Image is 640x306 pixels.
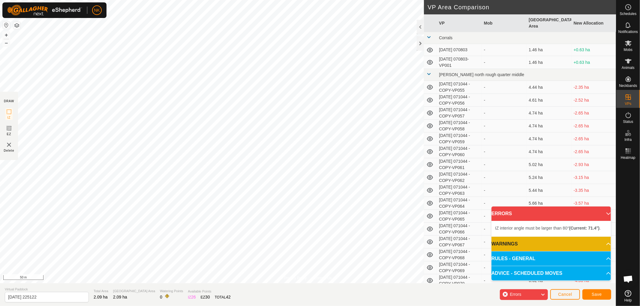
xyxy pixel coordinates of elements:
[571,107,616,120] td: -2.65 ha
[582,289,611,300] button: Save
[620,12,636,16] span: Schedules
[526,158,571,171] td: 5.02 ha
[491,210,512,217] span: ERRORS
[437,145,481,158] td: [DATE] 071044 - COPY-VP060
[558,292,572,297] span: Cancel
[215,294,231,300] div: TOTAL
[571,14,616,32] th: New Allocation
[484,136,524,142] div: -
[484,97,524,103] div: -
[437,107,481,120] td: [DATE] 071044 - COPY-VP057
[592,292,602,297] span: Save
[622,66,635,70] span: Animals
[94,295,108,299] span: 2.09 ha
[5,141,13,148] img: VP
[437,94,481,107] td: [DATE] 071044 - COPY-VP056
[201,294,210,300] div: EZ
[624,48,632,52] span: Mobs
[13,22,20,29] button: Map Layers
[571,132,616,145] td: -2.65 ha
[4,148,14,153] span: Delete
[8,115,11,120] span: IZ
[619,84,637,88] span: Neckbands
[526,14,571,32] th: [GEOGRAPHIC_DATA] Area
[205,295,210,299] span: 30
[571,94,616,107] td: -2.52 ha
[491,237,611,251] p-accordion-header: WARNINGS
[526,184,571,197] td: 5.44 ha
[526,171,571,184] td: 5.24 ha
[437,81,481,94] td: [DATE] 071044 - COPY-VP055
[571,158,616,171] td: -2.93 ha
[571,197,616,210] td: -3.57 ha
[7,132,11,136] span: EZ
[437,197,481,210] td: [DATE] 071044 - COPY-VP064
[491,270,562,277] span: ADVICE - SCHEDULED MOVES
[439,35,452,40] span: Corrals
[571,171,616,184] td: -3.15 ha
[188,294,196,300] div: IZ
[484,110,524,116] div: -
[571,44,616,56] td: +0.63 ha
[526,81,571,94] td: 4.44 ha
[3,22,10,29] button: Reset Map
[526,44,571,56] td: 1.46 ha
[191,295,196,299] span: 26
[484,278,524,284] div: -
[510,292,521,297] span: Errors
[484,162,524,168] div: -
[3,39,10,46] button: –
[495,226,601,230] span: IZ interior angle must be larger than 80° .
[624,299,632,302] span: Help
[113,295,127,299] span: 2.09 ha
[437,132,481,145] td: [DATE] 071044 - COPY-VP059
[526,94,571,107] td: 4.61 ha
[550,289,580,300] button: Cancel
[437,236,481,248] td: [DATE] 071044 - COPY-VP067
[571,145,616,158] td: -2.65 ha
[526,120,571,132] td: 4.74 ha
[437,210,481,223] td: [DATE] 071044 - COPY-VP065
[491,221,611,236] p-accordion-content: ERRORS
[526,145,571,158] td: 4.74 ha
[5,287,89,292] span: Virtual Paddock
[188,289,230,294] span: Available Points
[526,197,571,210] td: 5.66 ha
[484,47,524,53] div: -
[484,59,524,66] div: -
[618,30,638,34] span: Notifications
[491,266,611,281] p-accordion-header: ADVICE - SCHEDULED MOVES
[484,239,524,245] div: -
[571,120,616,132] td: -2.65 ha
[94,7,100,13] span: NK
[619,270,637,288] div: Open chat
[571,184,616,197] td: -3.35 ha
[491,206,611,221] p-accordion-header: ERRORS
[437,274,481,287] td: [DATE] 071044 - COPY-VP070
[428,4,616,11] h2: VP Area Comparison
[571,56,616,69] td: +0.63 ha
[437,184,481,197] td: [DATE] 071044 - COPY-VP063
[94,289,108,294] span: Total Area
[491,240,518,248] span: WARNINGS
[437,56,481,69] td: [DATE] 070803-VP001
[7,5,82,16] img: Gallagher Logo
[526,107,571,120] td: 4.74 ha
[484,200,524,206] div: -
[571,81,616,94] td: -2.35 ha
[484,149,524,155] div: -
[437,14,481,32] th: VP
[625,102,631,105] span: VPs
[482,14,526,32] th: Mob
[437,223,481,236] td: [DATE] 071044 - COPY-VP066
[484,174,524,181] div: -
[526,56,571,69] td: 1.46 ha
[484,265,524,271] div: -
[113,289,155,294] span: [GEOGRAPHIC_DATA] Area
[484,123,524,129] div: -
[437,171,481,184] td: [DATE] 071044 - COPY-VP062
[484,84,524,91] div: -
[569,226,599,230] b: (Current: 71.4°)
[314,275,332,281] a: Contact Us
[3,31,10,39] button: +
